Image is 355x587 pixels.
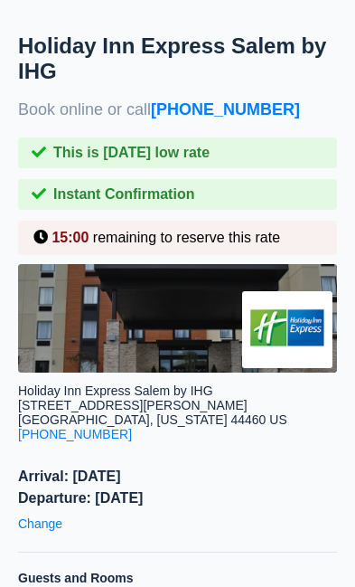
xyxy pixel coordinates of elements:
[18,427,132,441] a: [PHONE_NUMBER]
[18,469,337,485] span: Arrival: [DATE]
[18,100,300,119] span: Book online or call
[18,33,337,84] h1: Holiday Inn Express Salem by IHG
[18,490,337,507] span: Departure: [DATE]
[18,412,154,427] span: [GEOGRAPHIC_DATA],
[18,137,337,168] div: This is [DATE] low rate
[18,383,337,398] div: Holiday Inn Express Salem by IHG
[18,512,62,535] a: Change
[93,230,280,245] span: remaining to reserve this rate
[18,264,337,373] img: hotel image
[230,412,266,427] span: 44460
[151,100,300,118] a: [PHONE_NUMBER]
[157,412,228,427] span: [US_STATE]
[18,398,248,412] div: [STREET_ADDRESS][PERSON_NAME]
[242,291,332,368] img: Brand logo for Holiday Inn Express Salem by IHG
[18,179,337,210] div: Instant Confirmation
[18,571,134,585] b: Guests and Rooms
[51,230,89,245] span: 15:00
[269,412,286,427] span: US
